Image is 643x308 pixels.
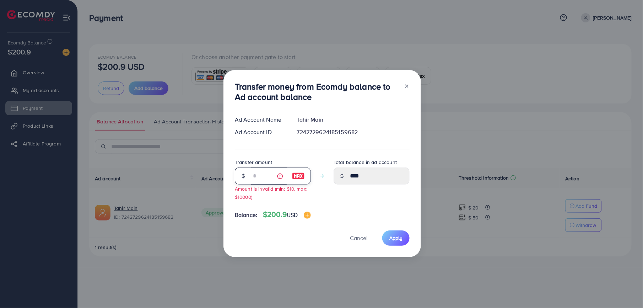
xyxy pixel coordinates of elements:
h4: $200.9 [263,210,310,219]
div: Ad Account Name [229,116,291,124]
label: Transfer amount [235,159,272,166]
h3: Transfer money from Ecomdy balance to Ad account balance [235,81,398,102]
iframe: Chat [613,276,638,303]
span: USD [287,211,298,219]
span: Balance: [235,211,257,219]
span: Apply [389,234,402,241]
div: 7242729624185159682 [291,128,415,136]
img: image [292,172,305,180]
span: Cancel [350,234,368,242]
button: Apply [382,230,410,246]
label: Total balance in ad account [334,159,397,166]
img: image [304,212,311,219]
div: Tahir Main [291,116,415,124]
button: Cancel [341,230,377,246]
small: Amount is invalid (min: $10, max: $10000) [235,185,307,200]
div: Ad Account ID [229,128,291,136]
